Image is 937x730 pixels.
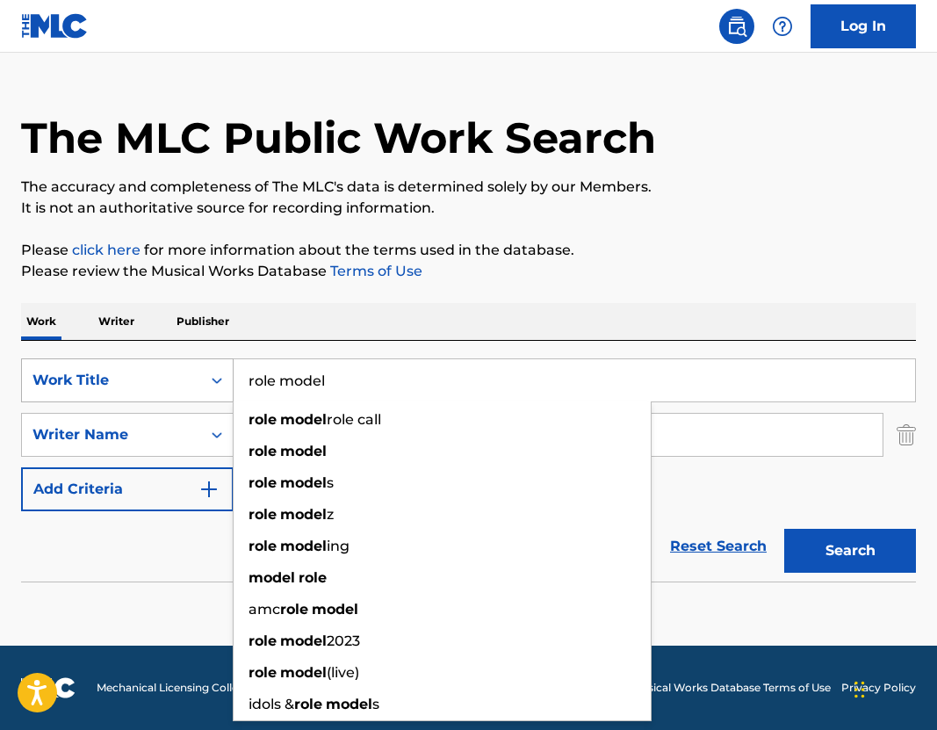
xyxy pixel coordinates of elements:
p: The accuracy and completeness of The MLC's data is determined solely by our Members. [21,177,916,198]
div: Work Title [32,370,191,391]
a: Privacy Policy [841,680,916,696]
div: Help [765,9,800,44]
strong: model [280,474,327,491]
strong: model [280,506,327,523]
span: z [327,506,334,523]
strong: role [249,474,277,491]
strong: model [280,538,327,554]
img: help [772,16,793,37]
img: Delete Criterion [897,413,916,457]
strong: model [280,411,327,428]
button: Search [784,529,916,573]
strong: model [249,569,295,586]
span: s [327,474,334,491]
a: Terms of Use [327,263,422,279]
a: Musical Works Database Terms of Use [631,680,831,696]
a: click here [72,242,141,258]
span: role call [327,411,381,428]
h1: The MLC Public Work Search [21,112,656,164]
p: Please review the Musical Works Database [21,261,916,282]
strong: role [294,696,322,712]
strong: role [249,506,277,523]
iframe: Chat Widget [849,646,937,730]
button: Add Criteria [21,467,234,511]
p: Publisher [171,303,234,340]
strong: role [249,664,277,681]
p: Work [21,303,61,340]
p: Please for more information about the terms used in the database. [21,240,916,261]
a: Log In [811,4,916,48]
strong: role [249,411,277,428]
span: amc [249,601,280,618]
div: Drag [854,663,865,716]
strong: model [280,664,327,681]
strong: model [280,632,327,649]
img: search [726,16,747,37]
strong: model [326,696,372,712]
span: 2023 [327,632,360,649]
a: Public Search [719,9,754,44]
strong: role [249,443,277,459]
strong: role [299,569,327,586]
span: ing [327,538,350,554]
p: It is not an authoritative source for recording information. [21,198,916,219]
span: s [372,696,379,712]
img: logo [21,677,76,698]
p: Writer [93,303,140,340]
strong: model [280,443,327,459]
span: (live) [327,664,359,681]
a: Reset Search [661,527,775,566]
strong: role [249,632,277,649]
strong: role [249,538,277,554]
strong: role [280,601,308,618]
strong: model [312,601,358,618]
img: MLC Logo [21,13,89,39]
span: idols & [249,696,294,712]
form: Search Form [21,358,916,582]
img: 9d2ae6d4665cec9f34b9.svg [198,479,220,500]
div: Writer Name [32,424,191,445]
span: Mechanical Licensing Collective © 2025 [97,680,300,696]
